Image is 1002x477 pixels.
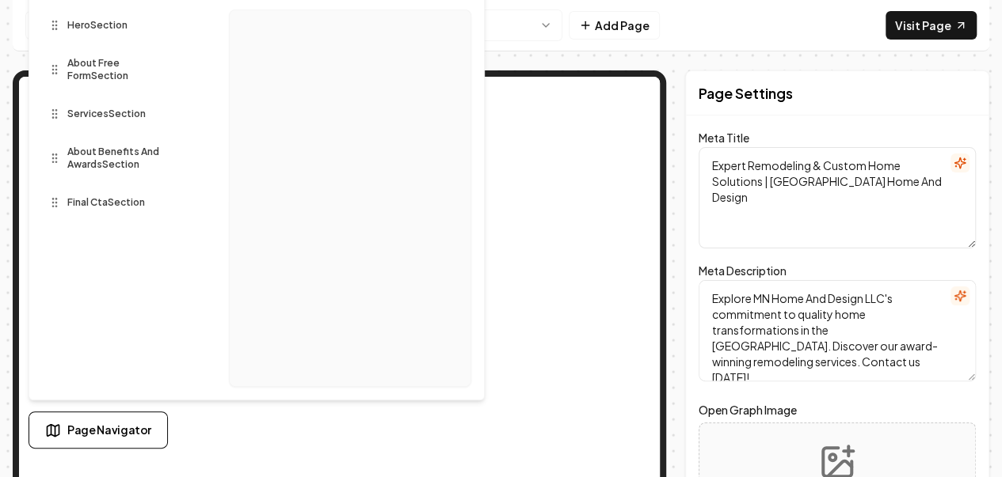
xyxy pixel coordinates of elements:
label: Meta Description [699,263,787,278]
label: Meta Title [699,131,749,145]
div: HeroSection [48,19,143,32]
button: Page Navigator [29,411,168,449]
div: About Free FormSection [48,57,197,82]
span: Final Cta Section [67,196,145,209]
span: Services Section [67,108,146,120]
span: About Free Form Section [67,57,181,82]
iframe: Page Preview [239,20,461,386]
span: Page Navigator [67,422,151,438]
h2: Page Settings [699,82,793,104]
label: Open Graph Image [699,400,976,419]
span: About Benefits And Awards Section [67,146,181,171]
div: About Benefits And AwardsSection [48,146,197,171]
span: Hero Section [67,19,128,32]
div: Final CtaSection [48,196,161,209]
a: Visit Page [886,11,977,40]
div: ServicesSection [48,108,162,120]
a: Exit [25,11,83,40]
button: Add Page [569,11,660,40]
